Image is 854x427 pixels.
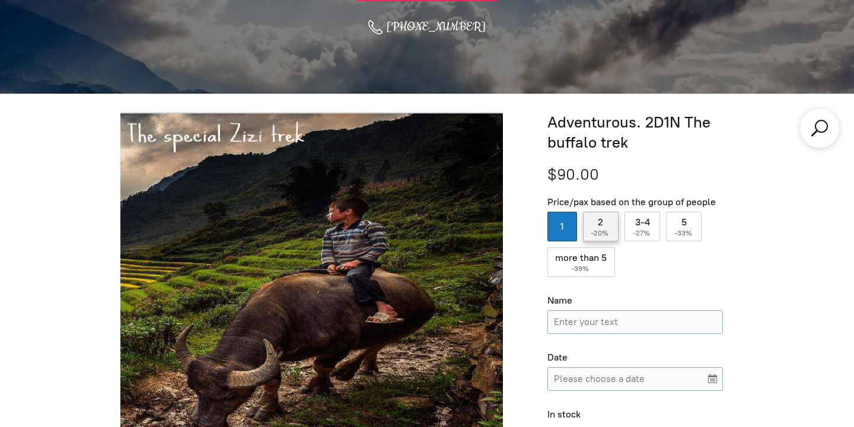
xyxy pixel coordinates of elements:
[547,310,723,334] input: Name
[674,229,694,237] span: -33%
[583,212,619,241] label: 2
[591,229,610,237] span: -20%
[547,367,723,391] input: Please choose a date
[633,229,652,237] span: -27%
[809,117,830,139] a: Search products
[547,295,723,307] div: Name
[547,196,723,209] div: Price/pax based on the group of people
[547,409,581,420] span: In stock
[547,113,759,153] h1: Adventurous. 2D1N The buffalo trek
[547,352,723,364] div: Date
[624,212,660,241] label: 3-4
[571,265,591,273] span: -39%
[547,247,616,277] label: more than 5
[666,212,702,241] label: 5
[547,165,599,184] span: $90.00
